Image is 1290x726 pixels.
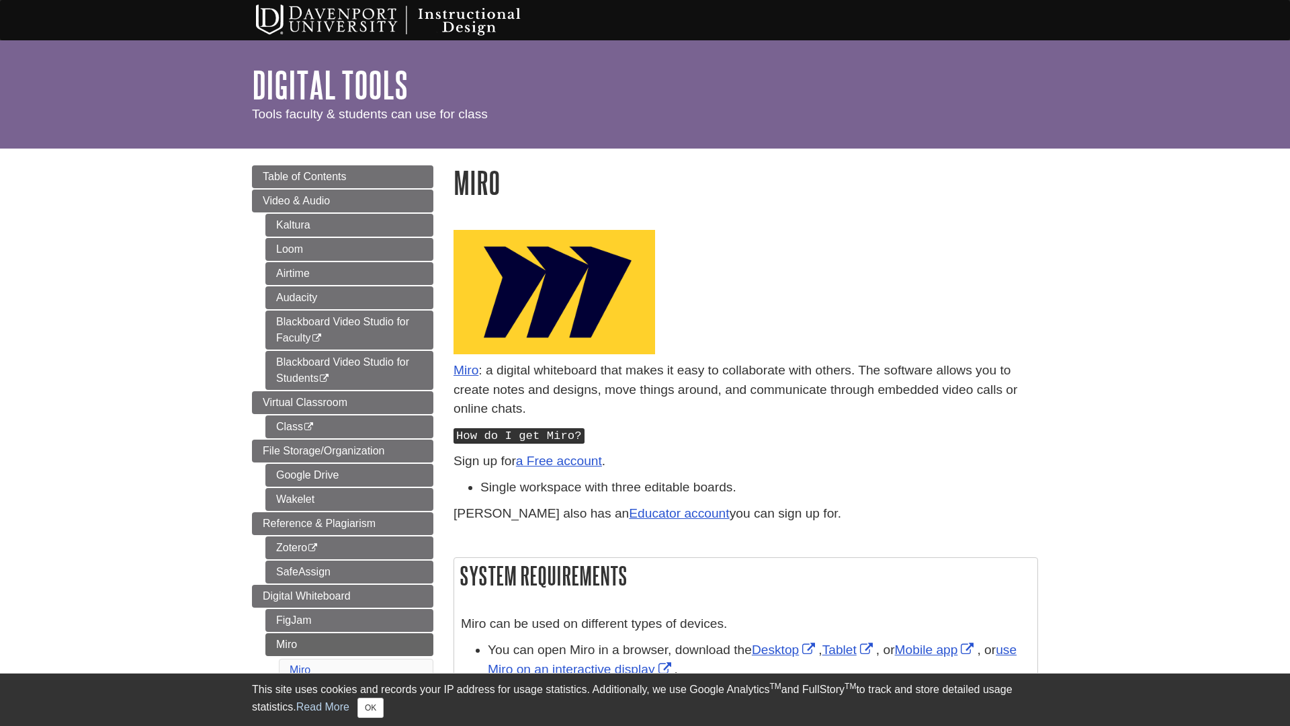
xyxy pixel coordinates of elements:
[480,478,1038,497] li: Single workspace with three editable boards.
[290,664,310,676] a: Miro
[265,238,433,261] a: Loom
[296,701,349,713] a: Read More
[252,682,1038,718] div: This site uses cookies and records your IP address for usage statistics. Additionally, we use Goo...
[516,454,602,468] a: a Free account
[454,363,478,377] a: Miro
[454,165,1038,200] h1: Miro
[265,633,433,656] a: Miro
[263,195,330,206] span: Video & Audio
[252,391,433,414] a: Virtual Classroom
[822,643,876,657] a: Link opens in new window
[245,3,568,37] img: Davenport University Instructional Design
[265,536,433,559] a: Zotero
[454,452,1038,471] p: Sign up for .
[307,544,318,553] i: This link opens in a new window
[461,614,1031,634] p: Miro can be used on different types of devices.
[252,440,433,462] a: File Storage/Organization
[252,64,408,106] a: Digital Tools
[265,351,433,390] a: Blackboard Video Studio for Students
[263,397,347,408] span: Virtual Classroom
[263,171,347,182] span: Table of Contents
[263,590,351,602] span: Digital Whiteboard
[303,423,314,432] i: This link opens in a new window
[252,585,433,608] a: Digital Whiteboard
[629,506,729,520] a: Educator account
[454,361,1038,419] p: : a digital whiteboard that makes it easy to collaborate with others. The software allows you to ...
[769,682,781,691] sup: TM
[265,311,433,350] a: Blackboard Video Studio for Faculty
[252,190,433,212] a: Video & Audio
[265,464,433,487] a: Google Drive
[895,643,978,657] a: Link opens in new window
[263,518,376,529] span: Reference & Plagiarism
[263,445,384,456] span: File Storage/Organization
[845,682,856,691] sup: TM
[265,262,433,285] a: Airtime
[357,698,384,718] button: Close
[454,504,1038,524] p: [PERSON_NAME] also has an you can sign up for.
[454,230,655,354] img: miro logo
[265,488,433,511] a: Wakelet
[265,214,433,237] a: Kaltura
[252,165,433,188] a: Table of Contents
[265,609,433,632] a: FigJam
[252,512,433,535] a: Reference & Plagiarism
[265,415,433,438] a: Class
[454,558,1037,594] h2: System Requirements
[318,374,330,383] i: This link opens in a new window
[265,286,433,309] a: Audacity
[265,561,433,583] a: SafeAssign
[252,107,488,121] span: Tools faculty & students can use for class
[311,334,322,343] i: This link opens in a new window
[454,428,585,444] kbd: How do I get Miro?
[488,641,1031,680] li: You can open Miro in a browser, download the , , or , or .
[752,643,818,657] a: Link opens in new window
